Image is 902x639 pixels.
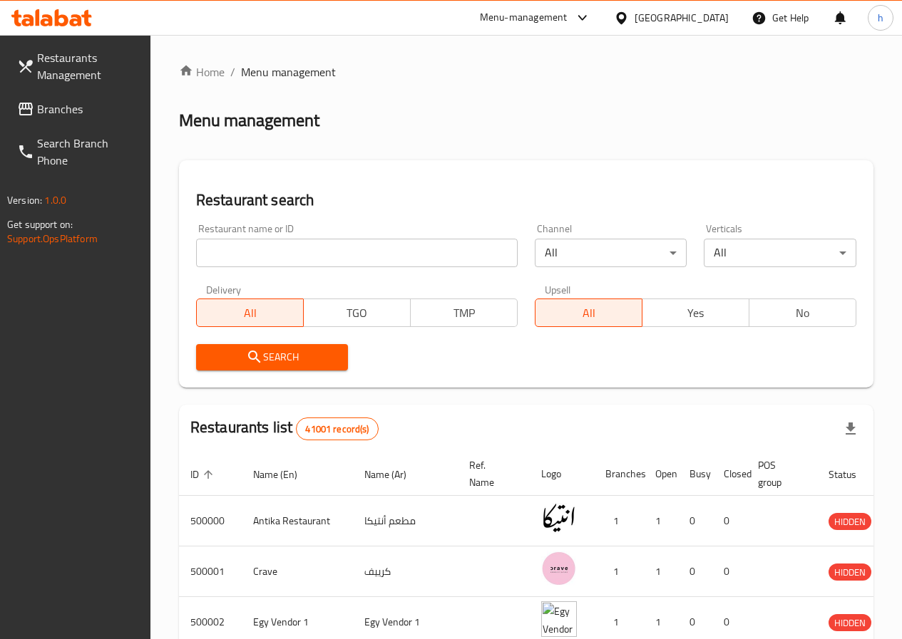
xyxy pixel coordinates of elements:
span: ID [190,466,217,483]
label: Delivery [206,284,242,294]
div: Menu-management [480,9,568,26]
div: Total records count [296,417,378,440]
button: TMP [410,298,518,327]
div: HIDDEN [829,513,871,530]
span: TGO [309,303,405,323]
img: Egy Vendor 1 [541,601,577,637]
td: 1 [594,496,644,546]
td: 0 [678,496,712,546]
span: No [755,303,851,323]
button: No [749,298,856,327]
td: 500001 [179,546,242,597]
span: HIDDEN [829,615,871,631]
span: Name (Ar) [364,466,425,483]
span: 1.0.0 [44,191,66,209]
span: POS group [758,457,800,491]
div: [GEOGRAPHIC_DATA] [635,10,729,26]
a: Branches [6,92,150,126]
td: مطعم أنتيكا [353,496,458,546]
span: Version: [7,191,42,209]
label: Upsell [545,284,571,294]
span: Menu management [241,63,336,80]
h2: Restaurant search [196,189,856,211]
img: Crave [541,551,577,586]
button: TGO [303,298,411,327]
span: h [878,10,883,26]
span: Ref. Name [469,457,513,491]
span: HIDDEN [829,564,871,581]
nav: breadcrumb [179,63,873,80]
input: Search for restaurant name or ID.. [196,239,518,267]
div: Export file [834,412,868,446]
h2: Restaurants list [190,417,379,440]
th: Logo [530,452,594,496]
button: Search [196,344,349,370]
div: All [535,239,687,267]
div: All [704,239,856,267]
div: HIDDEN [829,563,871,581]
span: Status [829,466,875,483]
td: 1 [594,546,644,597]
td: Crave [242,546,353,597]
td: 500000 [179,496,242,546]
td: Antika Restaurant [242,496,353,546]
button: All [196,298,304,327]
a: Search Branch Phone [6,126,150,177]
h2: Menu management [179,109,319,132]
td: 1 [644,496,678,546]
th: Busy [678,452,712,496]
a: Support.OpsPlatform [7,229,98,248]
span: TMP [416,303,512,323]
span: 41001 record(s) [297,422,377,436]
li: / [230,63,235,80]
td: كرييف [353,546,458,597]
span: Branches [37,100,139,118]
th: Open [644,452,678,496]
button: All [535,298,642,327]
span: HIDDEN [829,514,871,530]
button: Yes [642,298,749,327]
span: Name (En) [253,466,316,483]
span: Restaurants Management [37,49,139,83]
span: Search Branch Phone [37,135,139,169]
td: 0 [678,546,712,597]
span: Yes [648,303,744,323]
td: 0 [712,496,747,546]
div: HIDDEN [829,614,871,631]
a: Home [179,63,225,80]
td: 0 [712,546,747,597]
td: 1 [644,546,678,597]
span: Get support on: [7,215,73,234]
th: Closed [712,452,747,496]
span: Search [207,348,337,366]
img: Antika Restaurant [541,500,577,536]
span: All [541,303,637,323]
span: All [203,303,298,323]
a: Restaurants Management [6,41,150,92]
th: Branches [594,452,644,496]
